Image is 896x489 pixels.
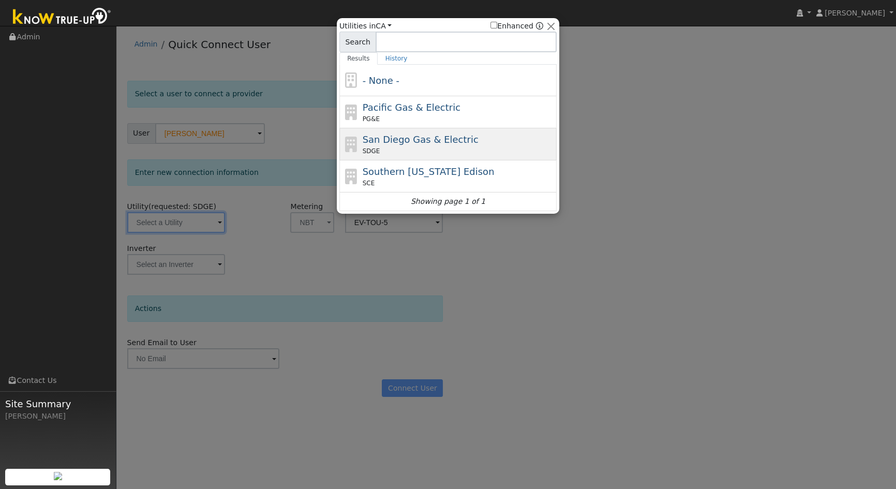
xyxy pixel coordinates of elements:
span: Southern [US_STATE] Edison [363,166,495,177]
img: Know True-Up [8,6,116,29]
img: retrieve [54,472,62,480]
a: CA [376,22,392,30]
span: Show enhanced providers [490,21,543,32]
a: History [378,52,415,65]
span: Pacific Gas & Electric [363,102,460,113]
i: Showing page 1 of 1 [411,196,485,207]
a: Results [339,52,378,65]
a: Enhanced Providers [536,22,543,30]
span: SCE [363,179,375,188]
div: [PERSON_NAME] [5,411,111,422]
span: Search [339,32,376,52]
span: SDGE [363,146,380,156]
span: San Diego Gas & Electric [363,134,479,145]
span: PG&E [363,114,380,124]
span: Site Summary [5,397,111,411]
span: [PERSON_NAME] [825,9,885,17]
label: Enhanced [490,21,533,32]
span: Utilities in [339,21,392,32]
span: - None - [363,75,399,86]
input: Enhanced [490,22,497,28]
